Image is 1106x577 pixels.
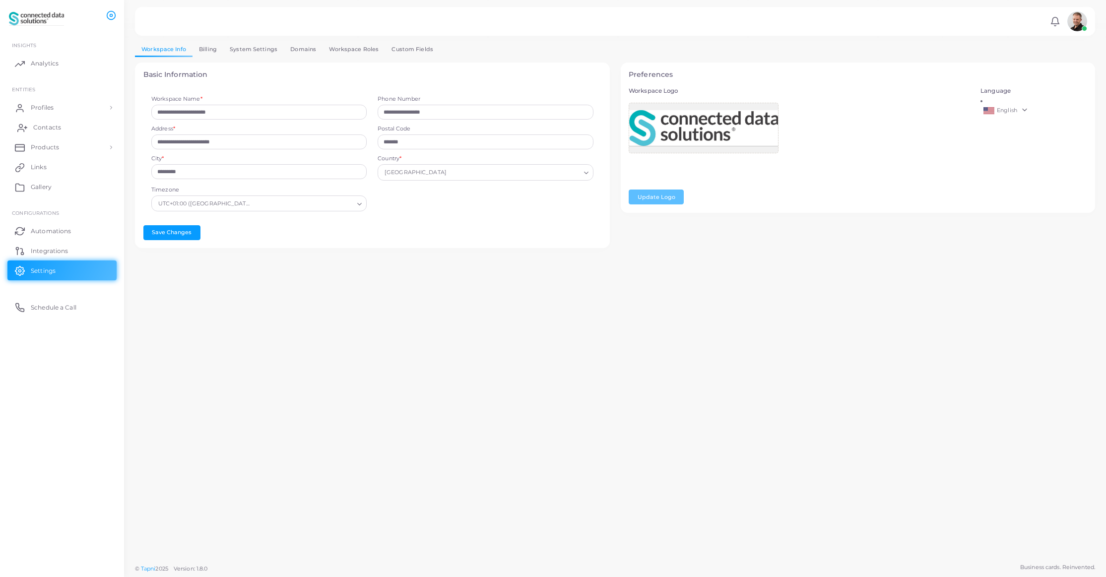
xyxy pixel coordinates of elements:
label: Postal Code [378,125,593,133]
input: Search for option [255,198,354,209]
button: Save Changes [143,225,200,240]
label: City [151,155,164,163]
a: Links [7,157,117,177]
span: Integrations [31,247,68,256]
span: Settings [31,266,56,275]
a: Integrations [7,241,117,260]
a: Settings [7,260,117,280]
a: Domains [284,42,323,57]
span: [GEOGRAPHIC_DATA] [383,168,448,178]
a: Billing [193,42,223,57]
span: INSIGHTS [12,42,36,48]
label: Country [378,155,401,163]
h4: Preferences [629,70,1087,79]
a: Profiles [7,98,117,118]
span: Profiles [31,103,54,112]
span: ENTITIES [12,86,35,92]
span: Business cards. Reinvented. [1020,563,1095,572]
a: Contacts [7,118,117,137]
a: avatar [1064,11,1090,31]
span: English [997,107,1017,114]
label: Phone Number [378,95,593,103]
img: logo [9,9,64,28]
span: © [135,565,207,573]
h4: Basic Information [143,70,602,79]
a: Workspace Info [135,42,193,57]
span: Analytics [31,59,59,68]
a: Products [7,137,117,157]
label: Workspace Name [151,95,202,103]
a: Custom Fields [385,42,440,57]
span: Products [31,143,59,152]
span: Links [31,163,47,172]
button: Update Logo [629,190,684,204]
span: Contacts [33,123,61,132]
span: 2025 [155,565,168,573]
img: avatar [1067,11,1087,31]
span: Configurations [12,210,59,216]
h5: Language [980,87,1087,94]
span: Schedule a Call [31,303,76,312]
label: Address [151,125,175,133]
input: Search for option [449,167,580,178]
a: Gallery [7,177,117,197]
a: Automations [7,221,117,241]
h5: Workspace Logo [629,87,970,94]
a: Workspace Roles [323,42,385,57]
span: UTC+01:00 ([GEOGRAPHIC_DATA], [GEOGRAPHIC_DATA], [GEOGRAPHIC_DATA], [GEOGRAPHIC_DATA], War... [158,199,253,209]
img: en [983,107,994,114]
a: English [980,105,1087,117]
a: System Settings [223,42,284,57]
div: Search for option [151,195,367,211]
span: Gallery [31,183,52,192]
a: Analytics [7,54,117,73]
span: Version: 1.8.0 [174,565,208,572]
div: Search for option [378,164,593,180]
label: Timezone [151,186,179,194]
a: Tapni [141,565,156,572]
a: Schedule a Call [7,297,117,317]
span: Automations [31,227,71,236]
